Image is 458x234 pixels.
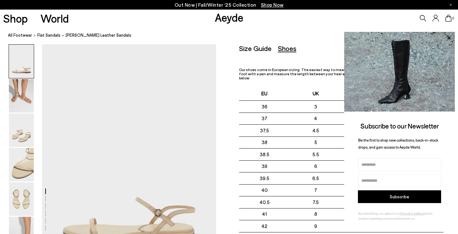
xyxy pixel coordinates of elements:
span: 0 [452,17,455,20]
span: flat sandals [37,33,61,38]
img: 2a6287a1333c9a56320fd6e7b3c4a9a9.jpg [344,32,455,112]
th: US [341,87,392,101]
img: Nettie Leather Sandals - Image 5 [9,182,34,216]
td: 6 [290,160,341,172]
p: Our shoes come in European sizing. The easiest way to measure your foot is to stand on a sheet of... [239,68,443,80]
span: Be the first to shop new collections, back-in-stock drops, and gain access to Aeyde World. [358,138,438,150]
nav: breadcrumb [8,27,458,44]
a: All Footwear [8,32,32,39]
img: Nettie Leather Sandals - Image 1 [9,45,34,78]
a: World [40,13,69,24]
td: 38 [239,136,290,149]
td: 10 [341,208,392,220]
div: Shoes [278,44,296,52]
td: 6.5 [341,125,392,137]
span: [PERSON_NAME] Leather Sandals [66,32,131,39]
td: 5 [290,136,341,149]
td: 38.5 [239,149,290,161]
td: 9.5 [341,196,392,208]
td: 5.5 [290,149,341,161]
td: 6.5 [290,172,341,185]
a: 0 [445,15,452,22]
span: By subscribing, you agree to our [358,211,400,215]
td: 42 [239,220,290,232]
img: Nettie Leather Sandals - Image 4 [9,148,34,181]
a: Shop [3,13,28,24]
td: 7.5 [341,149,392,161]
td: 5 [341,101,392,113]
td: 11 [341,220,392,232]
td: 6 [341,113,392,125]
td: 40 [239,184,290,196]
td: 41 [239,208,290,220]
td: 39 [239,160,290,172]
td: 7 [290,184,341,196]
td: 4 [290,113,341,125]
a: Aeyde [215,11,244,24]
a: flat sandals [37,32,61,39]
td: 37 [239,113,290,125]
td: 7.5 [290,196,341,208]
img: Nettie Leather Sandals - Image 2 [9,79,34,113]
p: Out Now | Fall/Winter ‘25 Collection [175,1,284,9]
th: UK [290,87,341,101]
img: Nettie Leather Sandals - Image 3 [9,113,34,147]
td: 9 [341,184,392,196]
td: 40.5 [239,196,290,208]
td: 8 [341,160,392,172]
td: 8 [290,208,341,220]
a: Terms & Conditions [400,211,425,215]
span: Navigate to /collections/new-in [261,2,284,8]
td: 39.5 [239,172,290,185]
td: 3 [290,101,341,113]
td: 36 [239,101,290,113]
button: Subscribe [358,190,441,203]
td: 37.5 [239,125,290,137]
td: 8.5 [341,172,392,185]
span: Subscribe to our Newsletter [360,122,439,130]
td: 9 [290,220,341,232]
div: Size Guide [239,44,272,52]
td: 4.5 [290,125,341,137]
th: EU [239,87,290,101]
td: 7 [341,136,392,149]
